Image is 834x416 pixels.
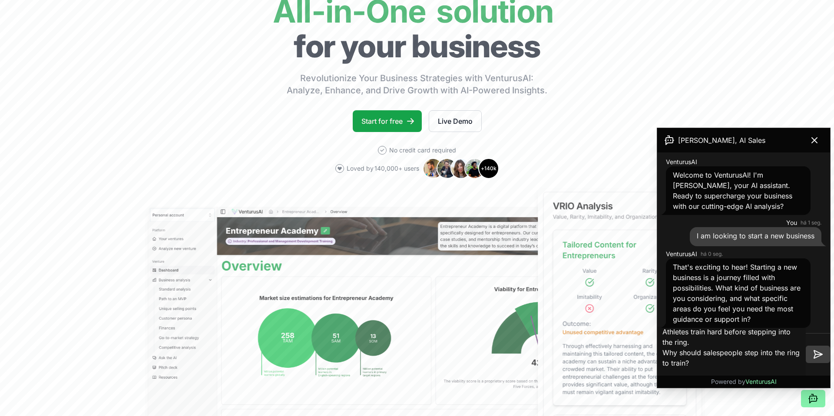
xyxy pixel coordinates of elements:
span: [PERSON_NAME], AI Sales [678,135,765,145]
span: That's exciting to hear! Starting a new business is a journey filled with possibilities. What kin... [673,263,801,324]
span: VenturusAI [745,378,777,385]
span: You [786,218,797,227]
img: Avatar 1 [423,158,443,179]
a: Start for free [353,110,422,132]
img: Avatar 2 [437,158,457,179]
textarea: [PERSON_NAME] serves Brazilian salespeople. We exist to help them train sales like high-performan... [657,327,806,382]
a: Live Demo [429,110,482,132]
p: Powered by [711,377,777,386]
time: há 1 seg. [801,219,821,226]
img: Avatar 3 [450,158,471,179]
img: Avatar 4 [464,158,485,179]
span: Welcome to VenturusAI! I'm [PERSON_NAME], your AI assistant. Ready to supercharge your business w... [673,171,792,211]
span: I am looking to start a new business [697,231,814,240]
time: há 0 seg. [701,251,723,258]
span: VenturusAI [666,158,697,166]
span: VenturusAI [666,250,697,258]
